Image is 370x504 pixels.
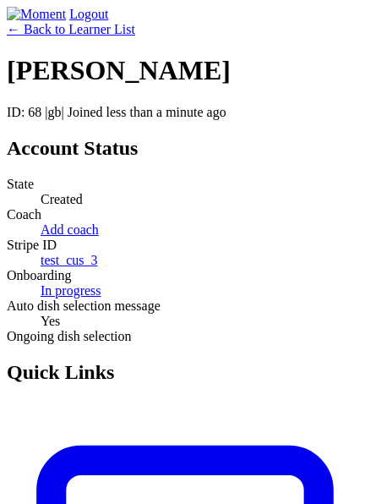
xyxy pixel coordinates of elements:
[7,361,363,384] h2: Quick Links
[41,222,99,237] a: Add coach
[7,329,363,344] dt: Ongoing dish selection
[7,7,66,22] img: Moment
[7,299,363,314] dt: Auto dish selection message
[7,238,363,253] dt: Stripe ID
[41,192,83,206] span: Created
[7,207,363,222] dt: Coach
[7,55,363,86] h1: [PERSON_NAME]
[41,253,98,267] a: test_cus_3
[7,137,363,160] h2: Account Status
[7,22,135,36] a: ← Back to Learner List
[41,314,60,328] span: Yes
[69,7,108,21] a: Logout
[7,268,363,283] dt: Onboarding
[7,105,363,120] p: ID: 68 | | Joined less than a minute ago
[7,177,363,192] dt: State
[48,105,62,119] span: gb
[41,283,101,298] a: In progress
